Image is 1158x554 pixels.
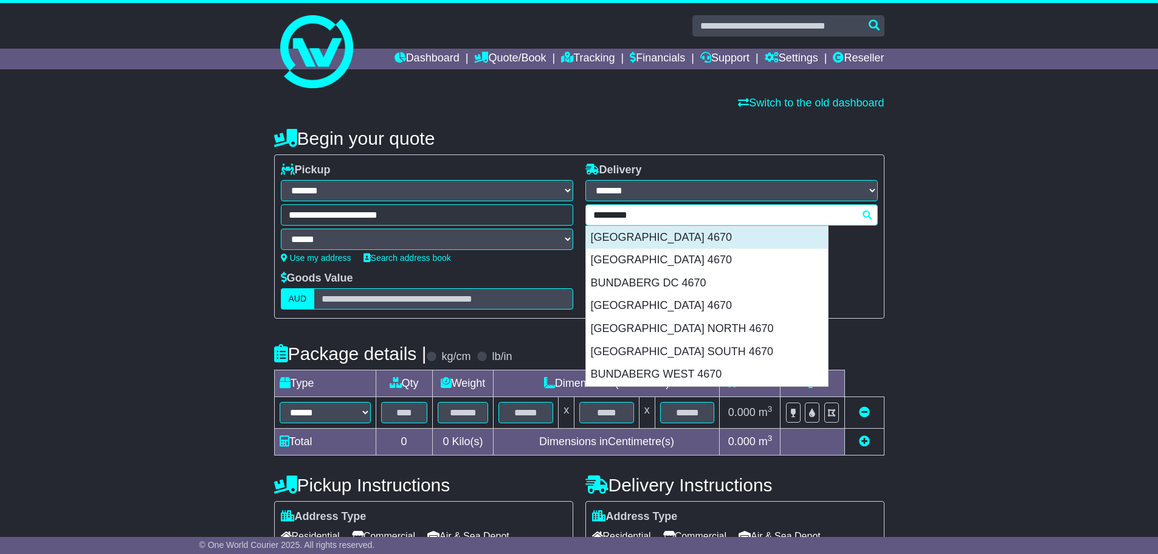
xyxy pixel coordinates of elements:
typeahead: Please provide city [585,204,878,226]
label: Pickup [281,164,331,177]
a: Use my address [281,253,351,263]
td: Dimensions in Centimetre(s) [494,429,720,455]
td: Qty [376,370,432,397]
a: Add new item [859,435,870,448]
span: 0.000 [728,435,756,448]
td: x [559,397,574,429]
div: BUNDABERG WEST 4670 [586,363,828,386]
a: Reseller [833,49,884,69]
a: Quote/Book [474,49,546,69]
label: Delivery [585,164,642,177]
span: m [759,435,773,448]
label: Address Type [281,510,367,524]
a: Search address book [364,253,451,263]
td: x [639,397,655,429]
label: kg/cm [441,350,470,364]
span: © One World Courier 2025. All rights reserved. [199,540,375,550]
a: Support [700,49,750,69]
td: Weight [432,370,494,397]
div: [GEOGRAPHIC_DATA] 4670 [586,294,828,317]
div: [GEOGRAPHIC_DATA] 4670 [586,249,828,272]
a: Tracking [561,49,615,69]
a: Dashboard [395,49,460,69]
span: Residential [592,527,651,545]
h4: Delivery Instructions [585,475,884,495]
a: Remove this item [859,406,870,418]
h4: Begin your quote [274,128,884,148]
span: 0.000 [728,406,756,418]
label: Address Type [592,510,678,524]
span: Commercial [352,527,415,545]
label: AUD [281,288,315,310]
sup: 3 [768,404,773,414]
span: m [759,406,773,418]
span: Air & Sea Depot [427,527,509,545]
a: Settings [765,49,818,69]
div: [GEOGRAPHIC_DATA] NORTH 4670 [586,317,828,341]
div: BUNDABERG DC 4670 [586,272,828,295]
label: Goods Value [281,272,353,285]
td: Type [274,370,376,397]
span: Commercial [663,527,726,545]
span: Air & Sea Depot [739,527,821,545]
h4: Package details | [274,344,427,364]
span: 0 [443,435,449,448]
a: Switch to the old dashboard [738,97,884,109]
sup: 3 [768,434,773,443]
td: Dimensions (L x W x H) [494,370,720,397]
a: Financials [630,49,685,69]
td: 0 [376,429,432,455]
label: lb/in [492,350,512,364]
td: Total [274,429,376,455]
h4: Pickup Instructions [274,475,573,495]
span: Residential [281,527,340,545]
td: Kilo(s) [432,429,494,455]
div: [GEOGRAPHIC_DATA] 4670 [586,226,828,249]
div: [GEOGRAPHIC_DATA] SOUTH 4670 [586,341,828,364]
